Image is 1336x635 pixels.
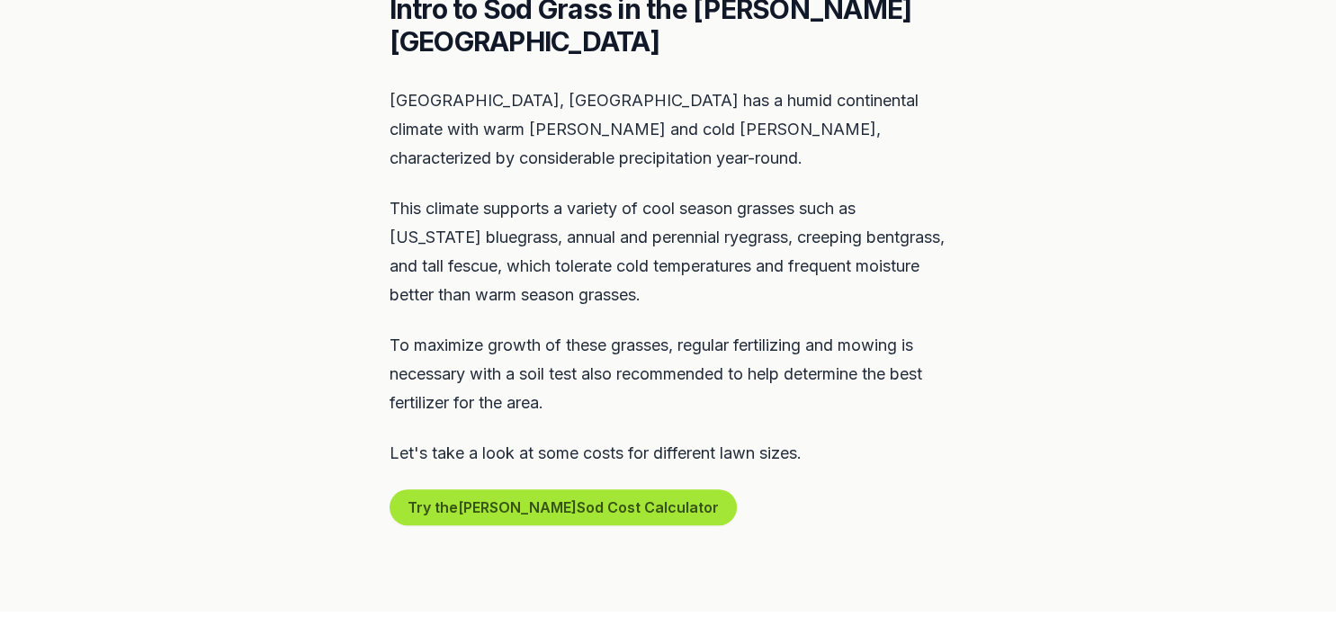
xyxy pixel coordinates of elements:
[390,489,737,525] button: Try the[PERSON_NAME]Sod Cost Calculator
[390,331,947,417] p: To maximize growth of these grasses, regular fertilizing and mowing is necessary with a soil test...
[390,86,947,173] p: [GEOGRAPHIC_DATA], [GEOGRAPHIC_DATA] has a humid continental climate with warm [PERSON_NAME] and ...
[390,439,947,468] p: Let's take a look at some costs for different lawn sizes.
[390,194,947,309] p: This climate supports a variety of cool season grasses such as [US_STATE] bluegrass, annual and p...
